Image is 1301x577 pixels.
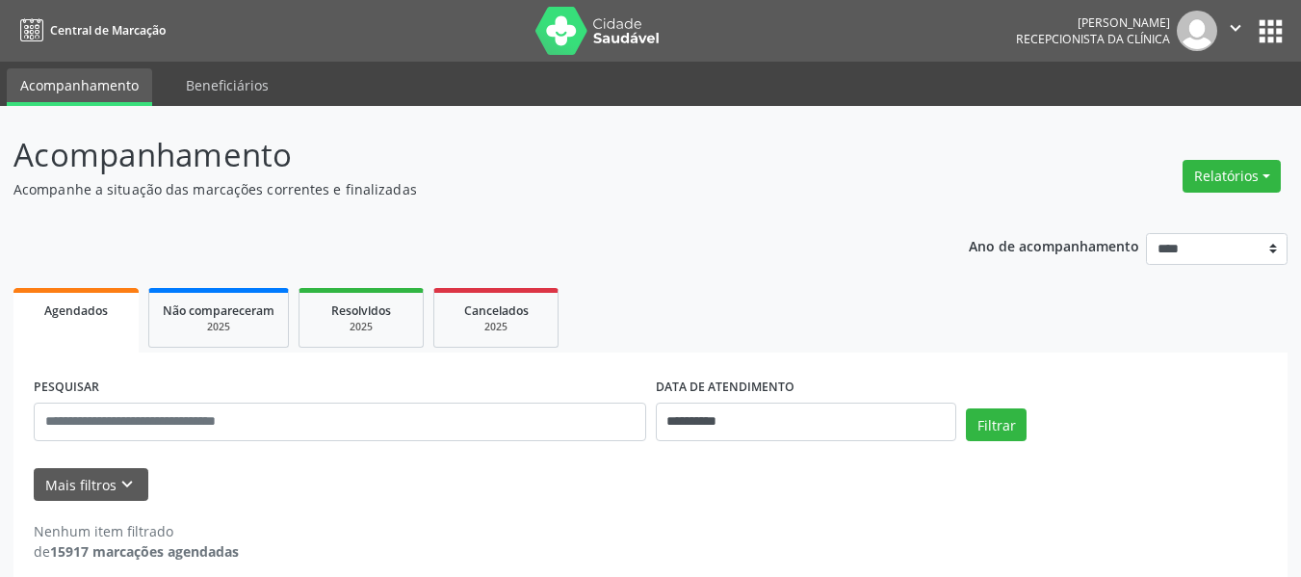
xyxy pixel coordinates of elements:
button:  [1217,11,1254,51]
a: Beneficiários [172,68,282,102]
label: DATA DE ATENDIMENTO [656,373,794,403]
a: Central de Marcação [13,14,166,46]
div: 2025 [448,320,544,334]
p: Ano de acompanhamento [969,233,1139,257]
i: keyboard_arrow_down [117,474,138,495]
span: Central de Marcação [50,22,166,39]
button: apps [1254,14,1288,48]
div: Nenhum item filtrado [34,521,239,541]
span: Resolvidos [331,302,391,319]
div: [PERSON_NAME] [1016,14,1170,31]
label: PESQUISAR [34,373,99,403]
span: Não compareceram [163,302,274,319]
span: Cancelados [464,302,529,319]
div: 2025 [163,320,274,334]
i:  [1225,17,1246,39]
button: Relatórios [1183,160,1281,193]
img: img [1177,11,1217,51]
div: de [34,541,239,562]
span: Recepcionista da clínica [1016,31,1170,47]
span: Agendados [44,302,108,319]
p: Acompanhe a situação das marcações correntes e finalizadas [13,179,905,199]
button: Filtrar [966,408,1027,441]
button: Mais filtroskeyboard_arrow_down [34,468,148,502]
strong: 15917 marcações agendadas [50,542,239,561]
a: Acompanhamento [7,68,152,106]
p: Acompanhamento [13,131,905,179]
div: 2025 [313,320,409,334]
